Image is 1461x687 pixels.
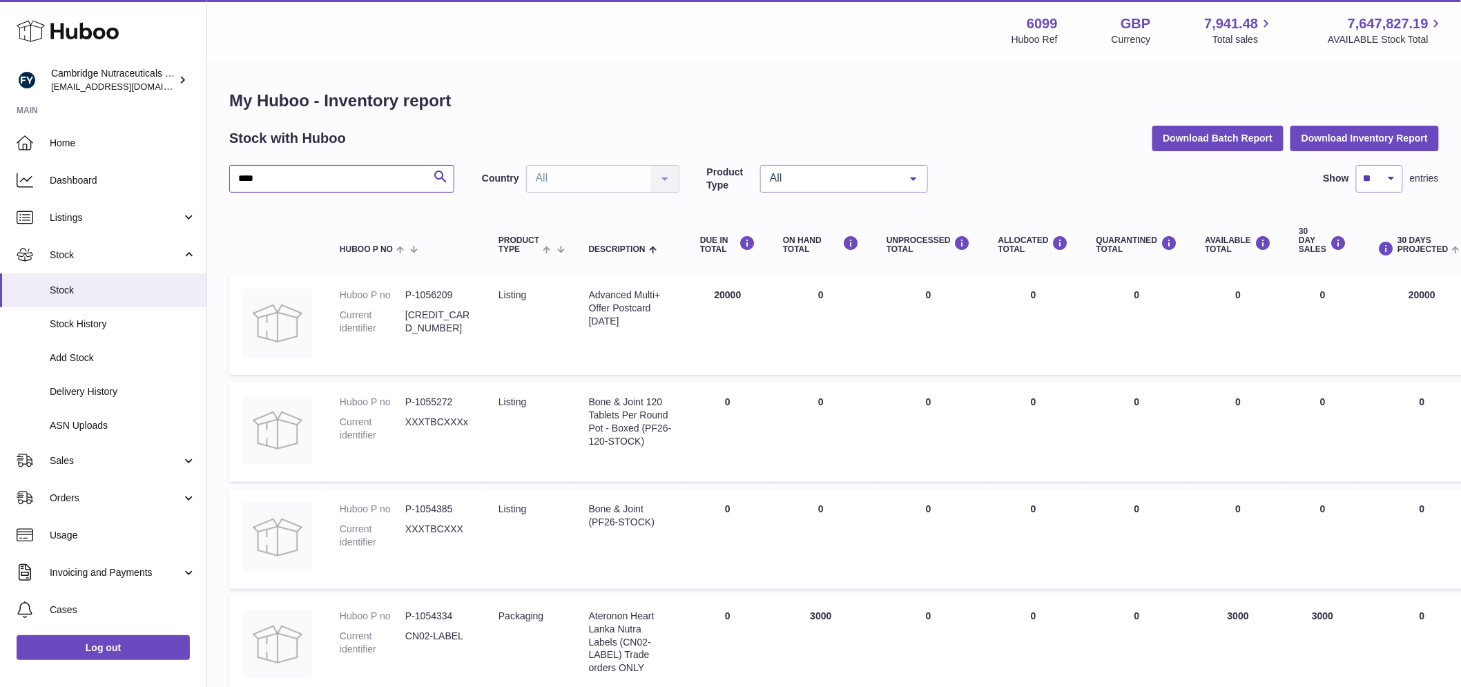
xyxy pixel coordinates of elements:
td: 0 [1192,275,1286,375]
div: Bone & Joint 120 Tablets Per Round Pot - Boxed (PF26-120-STOCK) [589,396,673,448]
div: UNPROCESSED Total [887,235,971,254]
div: 30 DAY SALES [1299,227,1346,255]
dd: P-1054334 [405,610,471,623]
span: entries [1410,172,1439,185]
h2: Stock with Huboo [229,129,346,148]
td: 0 [686,489,769,589]
td: 0 [1285,489,1360,589]
img: product image [243,289,312,358]
span: Listings [50,211,182,224]
img: product image [243,503,312,572]
td: 0 [769,275,873,375]
span: Huboo P no [340,245,393,254]
td: 0 [873,275,985,375]
td: 0 [873,382,985,482]
td: 0 [1285,275,1360,375]
span: Usage [50,529,196,542]
span: Total sales [1212,33,1274,46]
label: Show [1324,172,1349,185]
dt: Current identifier [340,630,405,656]
span: Stock [50,284,196,297]
span: 0 [1134,610,1140,621]
div: QUARANTINED Total [1096,235,1178,254]
span: Description [589,245,646,254]
span: 30 DAYS PROJECTED [1397,236,1448,254]
span: All [766,171,900,185]
button: Download Inventory Report [1290,126,1439,151]
button: Download Batch Report [1152,126,1284,151]
span: Add Stock [50,351,196,365]
div: DUE IN TOTAL [700,235,755,254]
td: 0 [873,489,985,589]
td: 20000 [686,275,769,375]
img: huboo@camnutra.com [17,70,37,90]
td: 0 [769,489,873,589]
span: Product Type [499,236,539,254]
div: Bone & Joint (PF26-STOCK) [589,503,673,529]
span: Invoicing and Payments [50,566,182,579]
strong: 6099 [1027,14,1058,33]
span: Home [50,137,196,150]
span: Sales [50,454,182,467]
td: 0 [985,275,1083,375]
a: Log out [17,635,190,660]
img: product image [243,610,312,679]
span: Orders [50,492,182,505]
dt: Huboo P no [340,396,405,409]
td: 0 [769,382,873,482]
dt: Huboo P no [340,289,405,302]
div: Advanced Multi+ Offer Postcard [DATE] [589,289,673,328]
div: Ateronon Heart Lanka Nutra Labels (CN02-LABEL) Trade orders ONLY [589,610,673,675]
span: 7,647,827.19 [1348,14,1429,33]
span: packaging [499,610,543,621]
span: Stock [50,249,182,262]
span: 0 [1134,503,1140,514]
dd: P-1056209 [405,289,471,302]
span: Dashboard [50,174,196,187]
div: Cambridge Nutraceuticals Ltd [51,67,175,93]
dd: P-1054385 [405,503,471,516]
dd: CN02-LABEL [405,630,471,656]
td: 0 [686,382,769,482]
div: ON HAND Total [783,235,859,254]
label: Country [482,172,519,185]
dd: [CREDIT_CARD_NUMBER] [405,309,471,335]
dt: Current identifier [340,416,405,442]
dd: XXXTBCXXX [405,523,471,549]
dd: XXXTBCXXXx [405,416,471,442]
span: Cases [50,603,196,617]
td: 0 [985,382,1083,482]
span: ASN Uploads [50,419,196,432]
span: listing [499,289,526,300]
dt: Huboo P no [340,503,405,516]
span: 0 [1134,396,1140,407]
td: 0 [1192,489,1286,589]
td: 0 [1192,382,1286,482]
span: AVAILABLE Stock Total [1328,33,1444,46]
span: 0 [1134,289,1140,300]
a: 7,941.48 Total sales [1205,14,1275,46]
div: Huboo Ref [1012,33,1058,46]
div: Currency [1112,33,1151,46]
span: Delivery History [50,385,196,398]
span: [EMAIL_ADDRESS][DOMAIN_NAME] [51,81,203,92]
strong: GBP [1121,14,1150,33]
td: 0 [985,489,1083,589]
div: ALLOCATED Total [998,235,1069,254]
a: 7,647,827.19 AVAILABLE Stock Total [1328,14,1444,46]
h1: My Huboo - Inventory report [229,90,1439,112]
span: listing [499,396,526,407]
dt: Current identifier [340,523,405,549]
td: 0 [1285,382,1360,482]
dt: Current identifier [340,309,405,335]
span: 7,941.48 [1205,14,1259,33]
span: Stock History [50,318,196,331]
label: Product Type [707,166,753,192]
div: AVAILABLE Total [1206,235,1272,254]
dt: Huboo P no [340,610,405,623]
img: product image [243,396,312,465]
span: listing [499,503,526,514]
dd: P-1055272 [405,396,471,409]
